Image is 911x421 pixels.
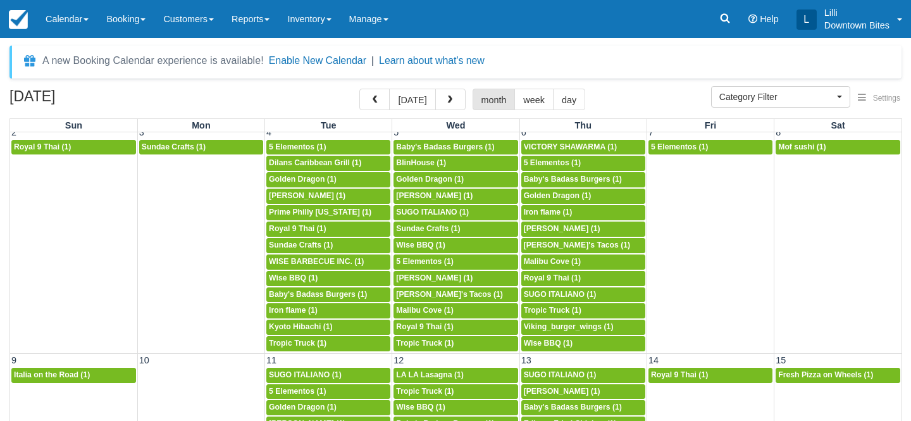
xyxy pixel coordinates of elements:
span: Italia on the Road (1) [14,370,90,379]
span: 5 Elementos (1) [269,142,326,151]
span: Royal 9 Thai (1) [269,224,326,233]
span: SUGO ITALIANO (1) [524,370,597,379]
span: Prime Philly [US_STATE] (1) [269,208,371,217]
span: [PERSON_NAME] (1) [524,224,600,233]
span: Settings [873,94,900,103]
a: Malibu Cove (1) [521,254,645,270]
span: Thu [575,120,592,130]
a: Malibu Cove (1) [394,303,517,318]
span: 7 [647,127,655,137]
span: Dilans Caribbean Grill (1) [269,158,361,167]
a: SUGO ITALIANO (1) [266,368,390,383]
a: Italia on the Road (1) [11,368,136,383]
h2: [DATE] [9,89,170,112]
span: Wise BBQ (1) [269,273,318,282]
span: 9 [10,355,18,365]
span: 11 [265,355,278,365]
span: [PERSON_NAME]'s Tacos (1) [396,290,503,299]
a: SUGO ITALIANO (1) [521,368,645,383]
span: WISE BARBECUE INC. (1) [269,257,364,266]
a: SUGO ITALIANO (1) [394,205,517,220]
a: Royal 9 Thai (1) [521,271,645,286]
a: Fresh Pizza on Wheels (1) [776,368,900,383]
p: Downtown Bites [824,19,889,32]
span: Sundae Crafts (1) [269,241,333,249]
a: [PERSON_NAME] (1) [394,189,517,204]
a: Golden Dragon (1) [266,400,390,415]
span: LA LA Lasagna (1) [396,370,464,379]
span: Wise BBQ (1) [396,403,445,412]
a: Iron flame (1) [266,303,390,318]
a: Mof sushi (1) [776,140,900,155]
a: WISE BARBECUE INC. (1) [266,254,390,270]
a: Royal 9 Thai (1) [11,140,136,155]
div: A new Booking Calendar experience is available! [42,53,264,68]
a: 5 Elementos (1) [394,254,517,270]
a: Sundae Crafts (1) [266,238,390,253]
span: 5 Elementos (1) [524,158,581,167]
a: 5 Elementos (1) [648,140,772,155]
a: Dilans Caribbean Grill (1) [266,156,390,171]
a: Prime Philly [US_STATE] (1) [266,205,390,220]
span: VICTORY SHAWARMA (1) [524,142,617,151]
span: 10 [138,355,151,365]
span: Baby's Badass Burgers (1) [524,175,622,184]
span: 5 [392,127,400,137]
span: 8 [774,127,782,137]
a: Golden Dragon (1) [394,172,517,187]
span: Golden Dragon (1) [524,191,592,200]
span: Golden Dragon (1) [269,403,337,412]
a: [PERSON_NAME]'s Tacos (1) [521,238,645,253]
span: Fresh Pizza on Wheels (1) [778,370,873,379]
span: 4 [265,127,273,137]
span: Malibu Cove (1) [396,306,453,315]
span: Wed [446,120,465,130]
a: [PERSON_NAME] (1) [266,189,390,204]
a: Royal 9 Thai (1) [394,320,517,335]
span: Tue [321,120,337,130]
span: Sundae Crafts (1) [142,142,206,151]
button: month [473,89,516,110]
span: Mof sushi (1) [778,142,826,151]
a: Wise BBQ (1) [394,400,517,415]
a: Viking_burger_wings (1) [521,320,645,335]
button: week [514,89,554,110]
a: SUGO ITALIANO (1) [521,287,645,303]
span: [PERSON_NAME]'s Tacos (1) [524,241,631,249]
span: Fri [705,120,716,130]
span: 15 [774,355,787,365]
a: Golden Dragon (1) [266,172,390,187]
span: Kyoto Hibachi (1) [269,322,333,331]
span: [PERSON_NAME] (1) [269,191,345,200]
span: Viking_burger_wings (1) [524,322,614,331]
span: 12 [392,355,405,365]
a: Baby's Badass Burgers (1) [521,172,645,187]
a: LA LA Lasagna (1) [394,368,517,383]
a: Sundae Crafts (1) [394,222,517,237]
span: Malibu Cove (1) [524,257,581,266]
span: Royal 9 Thai (1) [524,273,581,282]
a: [PERSON_NAME] (1) [394,271,517,286]
img: checkfront-main-nav-mini-logo.png [9,10,28,29]
span: SUGO ITALIANO (1) [396,208,469,217]
span: Baby's Badass Burgers (1) [269,290,367,299]
span: 5 Elementos (1) [396,257,453,266]
span: Baby's Badass Burgers (1) [396,142,494,151]
a: Royal 9 Thai (1) [266,222,390,237]
a: 5 Elementos (1) [266,384,390,399]
span: Iron flame (1) [269,306,318,315]
a: Tropic Truck (1) [266,336,390,351]
span: Royal 9 Thai (1) [14,142,71,151]
button: Settings [850,89,908,108]
span: 6 [520,127,528,137]
button: Category Filter [711,86,850,108]
span: Wise BBQ (1) [396,241,445,249]
span: 3 [138,127,146,137]
a: BlinHouse (1) [394,156,517,171]
span: Royal 9 Thai (1) [651,370,708,379]
a: Wise BBQ (1) [521,336,645,351]
span: 5 Elementos (1) [651,142,708,151]
a: Wise BBQ (1) [266,271,390,286]
a: 5 Elementos (1) [266,140,390,155]
a: [PERSON_NAME]'s Tacos (1) [394,287,517,303]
